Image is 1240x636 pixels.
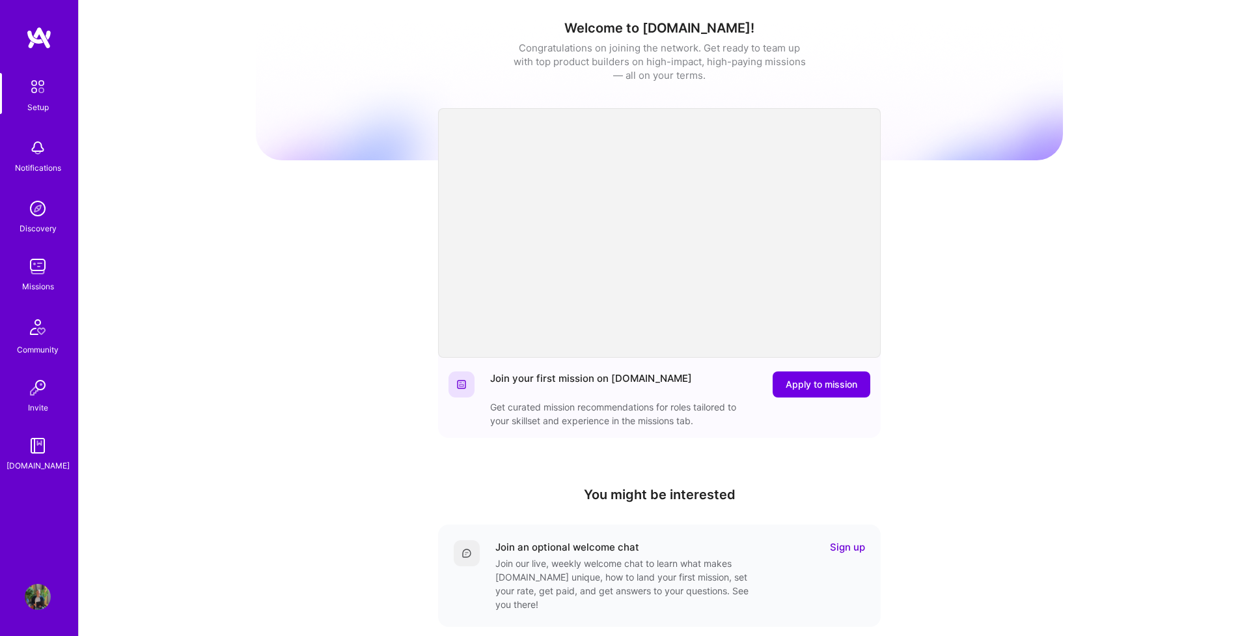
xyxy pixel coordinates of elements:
div: Join an optional welcome chat [495,540,639,554]
div: Community [17,343,59,356]
div: Get curated mission recommendations for roles tailored to your skillset and experience in the mis... [490,400,751,427]
div: Invite [28,401,48,414]
h4: You might be interested [438,487,881,502]
img: Invite [25,375,51,401]
div: Discovery [20,222,57,235]
div: Join your first mission on [DOMAIN_NAME] [490,371,692,397]
div: Missions [22,280,54,293]
h1: Welcome to [DOMAIN_NAME]! [256,20,1063,36]
img: Community [22,311,53,343]
div: Join our live, weekly welcome chat to learn what makes [DOMAIN_NAME] unique, how to land your fir... [495,556,756,611]
img: setup [24,73,51,100]
button: Apply to mission [773,371,870,397]
img: discovery [25,195,51,222]
div: Setup [27,100,49,114]
iframe: video [438,108,881,358]
a: User Avatar [21,584,54,610]
div: Congratulations on joining the network. Get ready to team up with top product builders on high-im... [513,41,806,82]
img: bell [25,135,51,161]
div: [DOMAIN_NAME] [7,459,70,472]
img: logo [26,26,52,50]
img: Comment [462,548,472,558]
div: Notifications [15,161,61,175]
img: Website [456,379,467,390]
img: guide book [25,433,51,459]
a: Sign up [830,540,865,554]
img: User Avatar [25,584,51,610]
img: teamwork [25,253,51,280]
span: Apply to mission [786,378,857,391]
